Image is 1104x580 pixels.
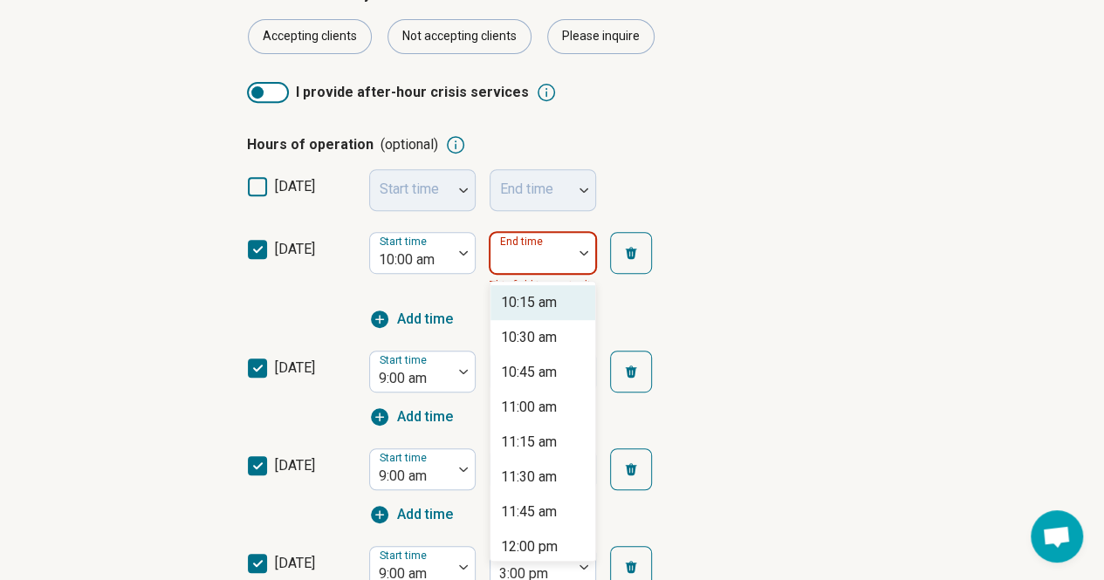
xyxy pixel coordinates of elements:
p: Hours of operation [247,134,438,155]
label: Start time [380,549,430,561]
div: 11:00 am [501,397,557,418]
button: Add time [369,406,453,427]
label: End time [500,235,546,247]
button: Add time [369,504,453,525]
span: [DATE] [275,178,315,194]
span: [DATE] [275,555,315,571]
span: I provide after-hour crisis services [296,82,529,103]
div: Open chat [1031,510,1083,563]
div: 12:00 pm [501,536,558,557]
div: 11:45 am [501,502,557,522]
span: (optional) [381,134,438,155]
span: Add time [397,406,453,427]
div: 10:45 am [501,362,557,383]
span: Add time [397,504,453,525]
label: Start time [380,353,430,365]
div: 10:30 am [501,327,557,348]
div: 10:15 am [501,292,557,313]
span: This field is required! [490,279,590,291]
div: Not accepting clients [387,19,531,54]
button: Add time [369,309,453,330]
span: [DATE] [275,241,315,257]
span: [DATE] [275,457,315,474]
label: Start time [380,235,430,247]
span: Add time [397,309,453,330]
div: Accepting clients [248,19,372,54]
div: 11:30 am [501,467,557,488]
span: [DATE] [275,359,315,376]
label: Start time [380,451,430,463]
div: Please inquire [547,19,655,54]
div: 11:15 am [501,432,557,453]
